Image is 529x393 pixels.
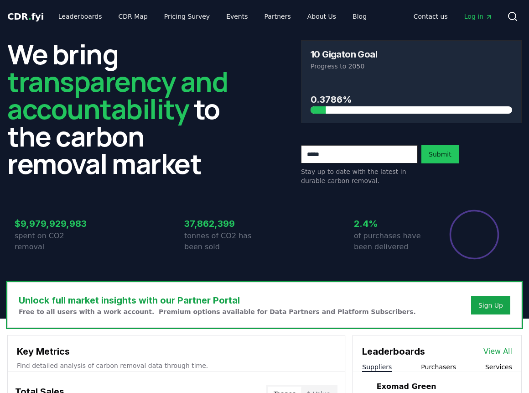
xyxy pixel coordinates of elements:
[19,293,416,307] h3: Unlock full market insights with our Partner Portal
[485,362,512,372] button: Services
[17,361,336,370] p: Find detailed analysis of carbon removal data through time.
[449,209,500,260] div: Percentage of sales delivered
[19,307,416,316] p: Free to all users with a work account. Premium options available for Data Partners and Platform S...
[345,8,374,25] a: Blog
[17,345,336,358] h3: Key Metrics
[15,217,95,231] h3: $9,979,929,983
[28,11,31,22] span: .
[471,296,510,314] button: Sign Up
[483,346,512,357] a: View All
[377,381,436,392] a: Exomad Green
[51,8,374,25] nav: Main
[464,12,493,21] span: Log in
[421,145,459,163] button: Submit
[311,62,512,71] p: Progress to 2050
[362,362,392,372] button: Suppliers
[354,217,434,231] h3: 2.4%
[457,8,500,25] a: Log in
[300,8,343,25] a: About Us
[478,301,503,310] a: Sign Up
[157,8,217,25] a: Pricing Survey
[184,231,264,252] p: tonnes of CO2 has been sold
[311,93,512,106] h3: 0.3786%
[406,8,500,25] nav: Main
[354,231,434,252] p: of purchases have been delivered
[51,8,109,25] a: Leaderboards
[7,10,44,23] a: CDR.fyi
[362,345,425,358] h3: Leaderboards
[184,217,264,231] h3: 37,862,399
[311,50,377,59] h3: 10 Gigaton Goal
[7,11,44,22] span: CDR fyi
[406,8,455,25] a: Contact us
[7,40,228,177] h2: We bring to the carbon removal market
[257,8,298,25] a: Partners
[301,167,418,185] p: Stay up to date with the latest in durable carbon removal.
[219,8,255,25] a: Events
[111,8,155,25] a: CDR Map
[7,63,228,127] span: transparency and accountability
[421,362,456,372] button: Purchasers
[15,231,95,252] p: spent on CO2 removal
